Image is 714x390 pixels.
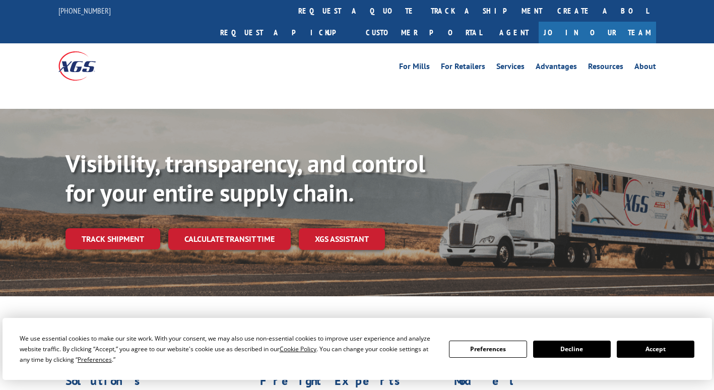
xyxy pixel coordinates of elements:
a: Services [496,62,525,74]
a: [PHONE_NUMBER] [58,6,111,16]
a: For Mills [399,62,430,74]
b: Visibility, transparency, and control for your entire supply chain. [66,148,425,208]
a: XGS ASSISTANT [299,228,385,250]
a: For Retailers [441,62,485,74]
a: Agent [489,22,539,43]
button: Decline [533,341,611,358]
button: Accept [617,341,694,358]
a: Request a pickup [213,22,358,43]
a: Calculate transit time [168,228,291,250]
button: Preferences [449,341,527,358]
a: Advantages [536,62,577,74]
span: Preferences [78,355,112,364]
a: Join Our Team [539,22,656,43]
span: Cookie Policy [280,345,316,353]
a: About [634,62,656,74]
a: Resources [588,62,623,74]
a: Track shipment [66,228,160,249]
div: Cookie Consent Prompt [3,318,712,380]
a: Customer Portal [358,22,489,43]
div: We use essential cookies to make our site work. With your consent, we may also use non-essential ... [20,333,437,365]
